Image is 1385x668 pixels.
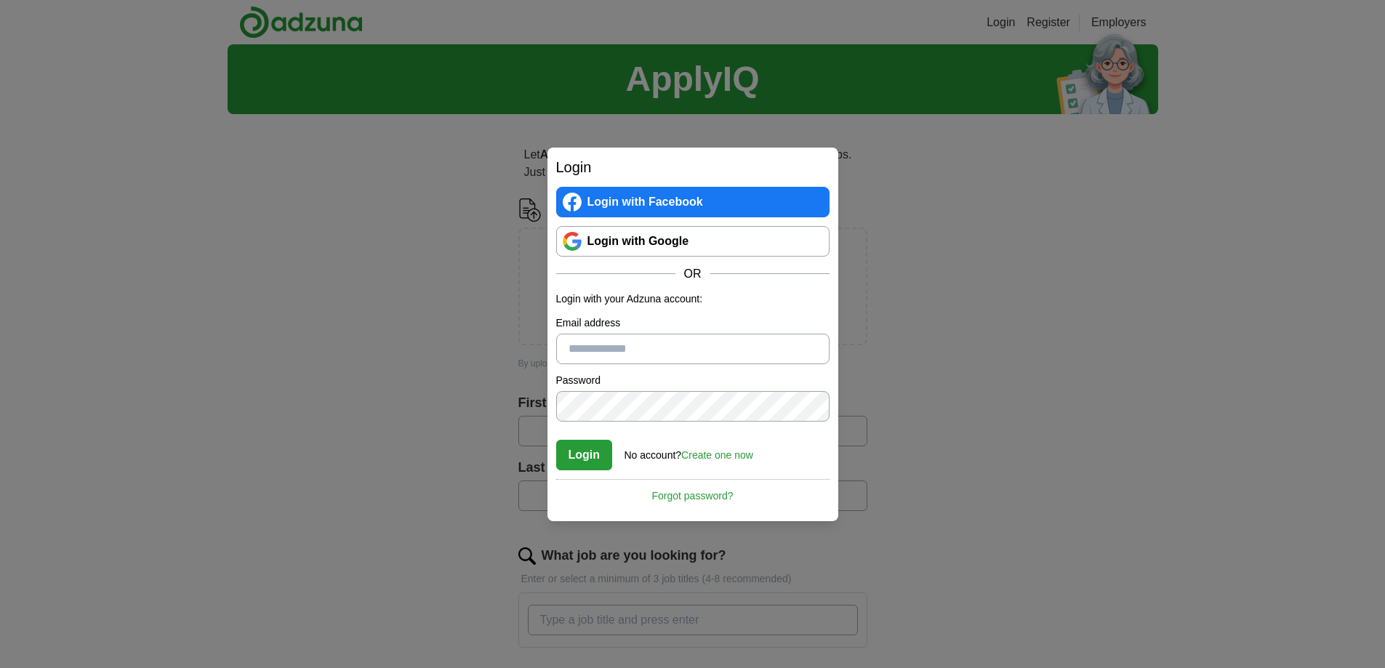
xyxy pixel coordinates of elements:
button: Login [556,440,613,470]
div: No account? [625,439,753,463]
span: OR [675,265,710,283]
a: Create one now [681,449,753,461]
h2: Login [556,156,830,178]
a: Login with Google [556,226,830,257]
label: Password [556,373,830,388]
p: Login with your Adzuna account: [556,291,830,307]
label: Email address [556,315,830,331]
a: Forgot password? [556,479,830,504]
a: Login with Facebook [556,187,830,217]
